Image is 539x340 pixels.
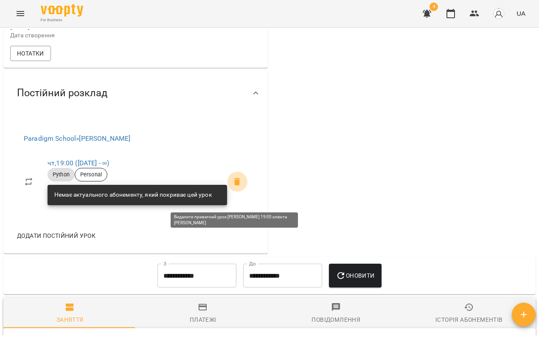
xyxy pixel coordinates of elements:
button: UA [513,6,529,21]
span: Додати постійний урок [17,231,95,241]
span: Постійний розклад [17,86,107,100]
span: Personal [75,171,107,178]
button: Оновити [329,264,381,287]
div: Історія абонементів [435,315,503,325]
p: Дата створення [10,31,134,40]
div: Постійний розклад [3,71,268,115]
button: Нотатки [10,46,51,61]
span: Python [48,171,75,178]
a: чт,19:00 ([DATE] - ∞) [48,159,109,167]
div: Платежі [190,315,216,325]
div: Заняття [56,315,84,325]
span: For Business [41,17,83,23]
a: Paradigm School»[PERSON_NAME] [24,134,130,142]
span: 4 [430,3,438,11]
span: UA [517,9,525,18]
span: Оновити [336,270,374,281]
div: Немає актуального абонементу, який покриває цей урок [54,187,212,203]
button: Додати постійний урок [14,228,99,243]
img: Voopty Logo [41,4,83,17]
div: Повідомлення [312,315,360,325]
img: avatar_s.png [493,8,505,20]
span: Нотатки [17,48,44,59]
button: Menu [10,3,31,24]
